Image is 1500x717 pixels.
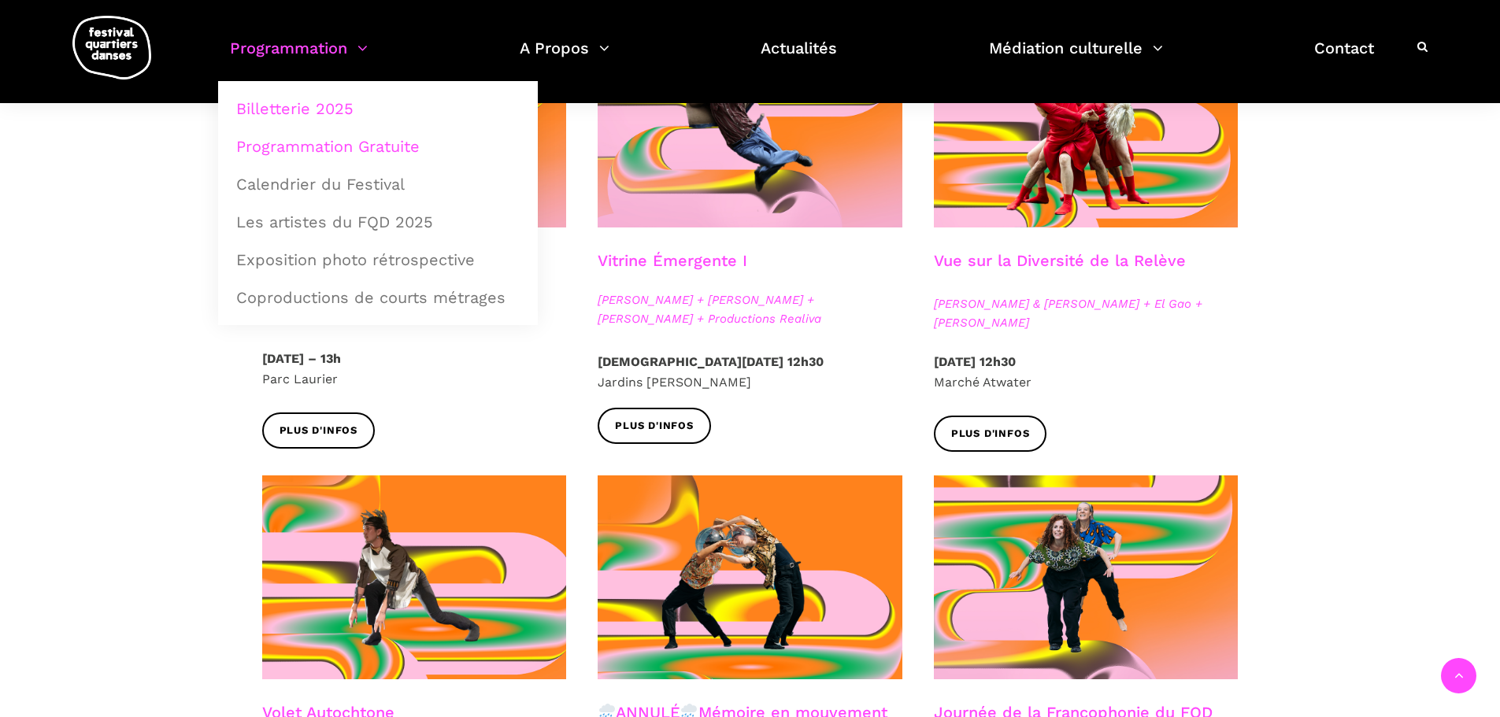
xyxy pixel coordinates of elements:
[262,349,567,389] p: Parc Laurier
[227,128,529,164] a: Programmation Gratuite
[72,16,151,79] img: logo-fqd-med
[934,352,1239,392] p: Marché Atwater
[934,354,1016,369] strong: [DATE] 12h30
[227,242,529,278] a: Exposition photo rétrospective
[227,204,529,240] a: Les artistes du FQD 2025
[934,294,1239,332] span: [PERSON_NAME] & [PERSON_NAME] + El Gao + [PERSON_NAME]
[520,35,609,81] a: A Propos
[598,251,747,290] h3: Vitrine Émergente I
[262,412,376,448] a: Plus d'infos
[598,408,711,443] a: Plus d'infos
[989,35,1163,81] a: Médiation culturelle
[934,251,1186,290] h3: Vue sur la Diversité de la Relève
[280,423,358,439] span: Plus d'infos
[761,35,837,81] a: Actualités
[951,426,1030,442] span: Plus d'infos
[227,91,529,127] a: Billetterie 2025
[262,351,341,366] strong: [DATE] – 13h
[598,352,902,392] p: Jardins [PERSON_NAME]
[615,418,694,434] span: Plus d'infos
[227,166,529,202] a: Calendrier du Festival
[230,35,368,81] a: Programmation
[934,416,1047,451] a: Plus d'infos
[227,279,529,316] a: Coproductions de courts métrages
[598,290,902,328] span: [PERSON_NAME] + [PERSON_NAME] + [PERSON_NAME] + Productions Realiva
[598,354,824,369] strong: [DEMOGRAPHIC_DATA][DATE] 12h30
[1314,35,1374,81] a: Contact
